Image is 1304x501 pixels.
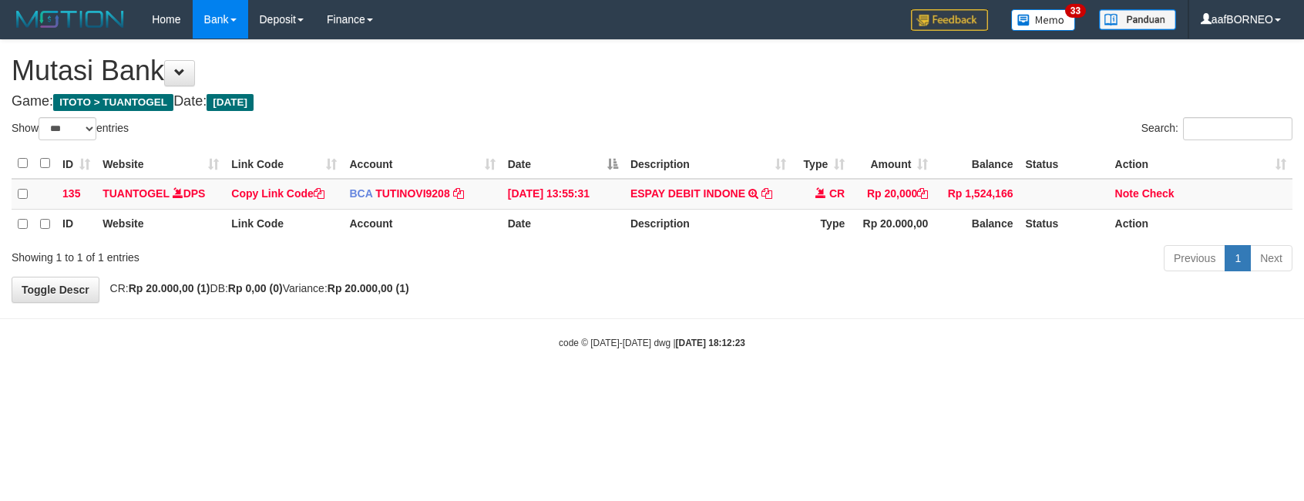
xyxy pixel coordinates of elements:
a: Copy TUTINOVI9208 to clipboard [453,187,464,200]
a: Copy ESPAY DEBIT INDONE to clipboard [761,187,772,200]
span: [DATE] [207,94,254,111]
th: Status [1019,209,1108,239]
th: Status [1019,149,1108,179]
th: Website: activate to sort column ascending [96,149,225,179]
th: Action [1109,209,1292,239]
label: Search: [1141,117,1292,140]
img: panduan.png [1099,9,1176,30]
span: ITOTO > TUANTOGEL [53,94,173,111]
a: 1 [1225,245,1251,271]
th: ID: activate to sort column ascending [56,149,96,179]
span: 33 [1065,4,1086,18]
th: Account: activate to sort column ascending [343,149,501,179]
input: Search: [1183,117,1292,140]
td: Rp 1,524,166 [934,179,1019,210]
span: CR [829,187,845,200]
h4: Game: Date: [12,94,1292,109]
a: Check [1142,187,1175,200]
th: Website [96,209,225,239]
select: Showentries [39,117,96,140]
a: Previous [1164,245,1225,271]
img: MOTION_logo.png [12,8,129,31]
a: ESPAY DEBIT INDONE [630,187,745,200]
small: code © [DATE]-[DATE] dwg | [559,338,745,348]
th: Type [792,209,851,239]
th: ID [56,209,96,239]
th: Rp 20.000,00 [851,209,934,239]
span: 135 [62,187,80,200]
span: BCA [349,187,372,200]
td: [DATE] 13:55:31 [502,179,624,210]
td: DPS [96,179,225,210]
th: Amount: activate to sort column ascending [851,149,934,179]
th: Description: activate to sort column ascending [624,149,792,179]
a: Note [1115,187,1139,200]
th: Account [343,209,501,239]
th: Link Code [225,209,343,239]
a: Toggle Descr [12,277,99,303]
img: Feedback.jpg [911,9,988,31]
h1: Mutasi Bank [12,55,1292,86]
img: Button%20Memo.svg [1011,9,1076,31]
th: Description [624,209,792,239]
td: Rp 20,000 [851,179,934,210]
th: Balance [934,209,1019,239]
a: Next [1250,245,1292,271]
strong: [DATE] 18:12:23 [676,338,745,348]
th: Link Code: activate to sort column ascending [225,149,343,179]
label: Show entries [12,117,129,140]
a: TUANTOGEL [103,187,170,200]
strong: Rp 0,00 (0) [228,282,283,294]
th: Date [502,209,624,239]
strong: Rp 20.000,00 (1) [129,282,210,294]
th: Action: activate to sort column ascending [1109,149,1292,179]
th: Date: activate to sort column descending [502,149,624,179]
strong: Rp 20.000,00 (1) [328,282,409,294]
th: Balance [934,149,1019,179]
div: Showing 1 to 1 of 1 entries [12,244,532,265]
span: CR: DB: Variance: [103,282,409,294]
a: TUTINOVI9208 [375,187,449,200]
th: Type: activate to sort column ascending [792,149,851,179]
a: Copy Link Code [231,187,324,200]
a: Copy Rp 20,000 to clipboard [917,187,928,200]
